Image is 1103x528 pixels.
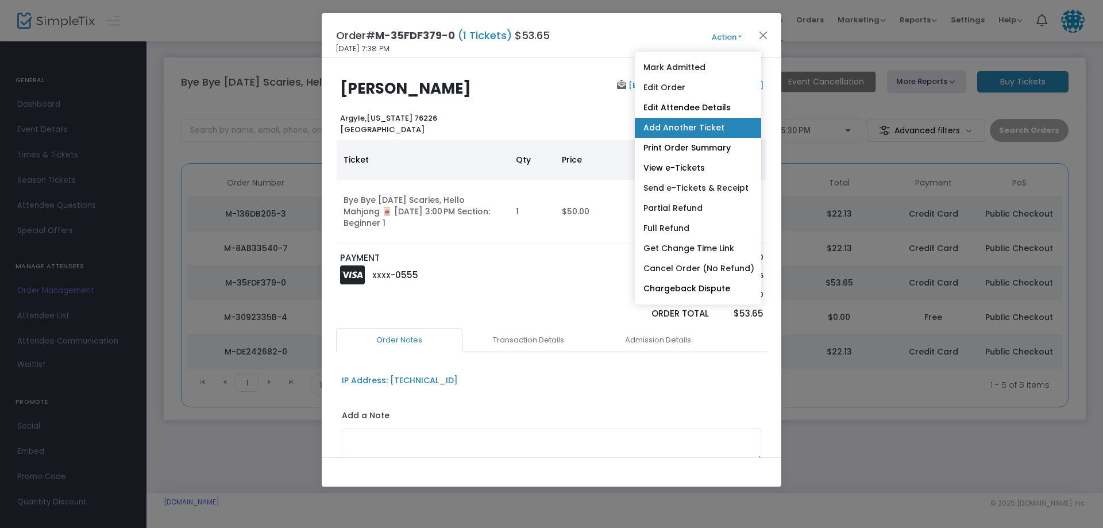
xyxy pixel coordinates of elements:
p: Sub total [611,252,709,263]
a: Cancel Order (No Refund) [635,259,761,279]
a: Partial Refund [635,198,761,218]
a: Edit Attendee Details [635,98,761,118]
a: Mark Admitted [635,57,761,78]
th: Qty [509,140,555,180]
a: Full Refund [635,218,761,238]
th: Ticket [337,140,509,180]
a: Print Order Summary [635,138,761,158]
a: Chargeback Dispute [635,279,761,299]
button: Close [756,28,771,43]
p: Service Fee Total [611,270,709,282]
button: Action [692,31,761,44]
td: 1 [509,180,555,244]
th: Price [555,140,664,180]
span: XXXX [372,271,391,280]
span: Argyle, [340,113,367,124]
div: IP Address: [TECHNICAL_ID] [342,375,458,387]
span: M-35FDF379-0 [375,28,455,43]
a: View e-Tickets [635,158,761,178]
p: PAYMENT [340,252,546,265]
p: Tax Total [611,289,709,300]
span: (1 Tickets) [455,28,515,43]
p: Order Total [611,307,709,321]
h4: Order# $53.65 [336,28,550,43]
a: Admission Details [595,328,721,352]
b: [PERSON_NAME] [340,78,471,99]
a: Send e-Tickets & Receipt [635,178,761,198]
td: $50.00 [555,180,664,244]
span: -0555 [391,269,418,281]
a: Transaction Details [465,328,592,352]
a: Order Notes [336,328,462,352]
a: Edit Order [635,78,761,98]
div: Data table [337,140,766,244]
p: $53.65 [720,307,763,321]
a: Add Another Ticket [635,118,761,138]
td: Bye Bye [DATE] Scaries, Hello Mahjong 🀄 [DATE] 3:00 PM Section: Beginner 1 [337,180,509,244]
a: Get Change Time Link [635,238,761,259]
b: [US_STATE] 76226 [GEOGRAPHIC_DATA] [340,113,437,135]
span: [DATE] 7:38 PM [336,43,389,55]
label: Add a Note [342,410,389,425]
